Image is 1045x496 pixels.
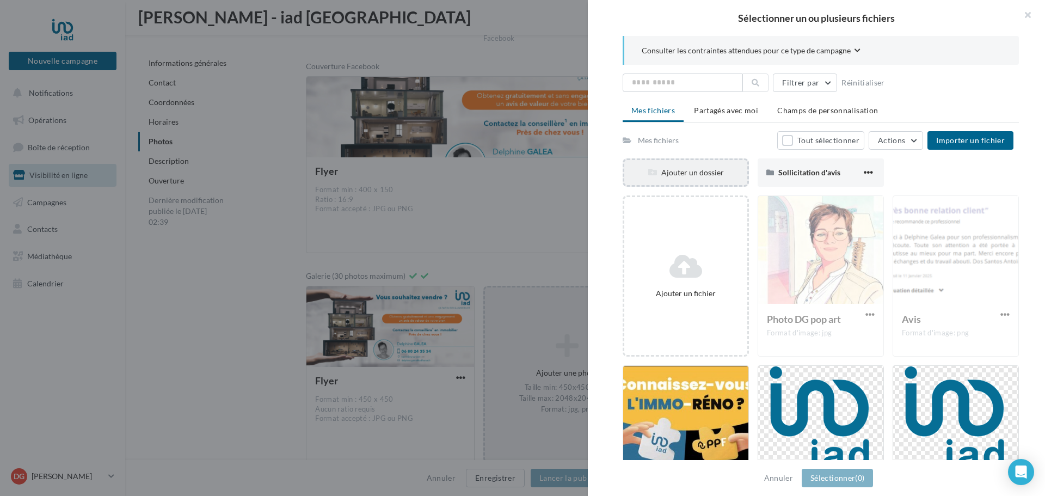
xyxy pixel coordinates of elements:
span: Actions [878,136,905,145]
h2: Sélectionner un ou plusieurs fichiers [605,13,1028,23]
span: (0) [855,473,864,482]
button: Filtrer par [773,74,837,92]
span: Consulter les contraintes attendues pour ce type de campagne [642,45,851,56]
button: Sélectionner(0) [802,469,873,487]
span: Importer un fichier [936,136,1005,145]
div: Ajouter un dossier [624,167,747,178]
div: Fichier ajouté avec succès [454,50,591,75]
div: Ajouter un fichier [629,288,743,299]
button: Consulter les contraintes attendues pour ce type de campagne [642,45,860,58]
button: Réinitialiser [837,76,889,89]
div: Open Intercom Messenger [1008,459,1034,485]
span: Champs de personnalisation [777,106,878,115]
button: Tout sélectionner [777,131,864,150]
span: Mes fichiers [631,106,675,115]
span: Partagés avec moi [694,106,758,115]
span: Sollicitation d'avis [778,168,840,177]
button: Importer un fichier [927,131,1013,150]
div: Mes fichiers [638,135,679,146]
button: Actions [869,131,923,150]
button: Annuler [760,471,797,485]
